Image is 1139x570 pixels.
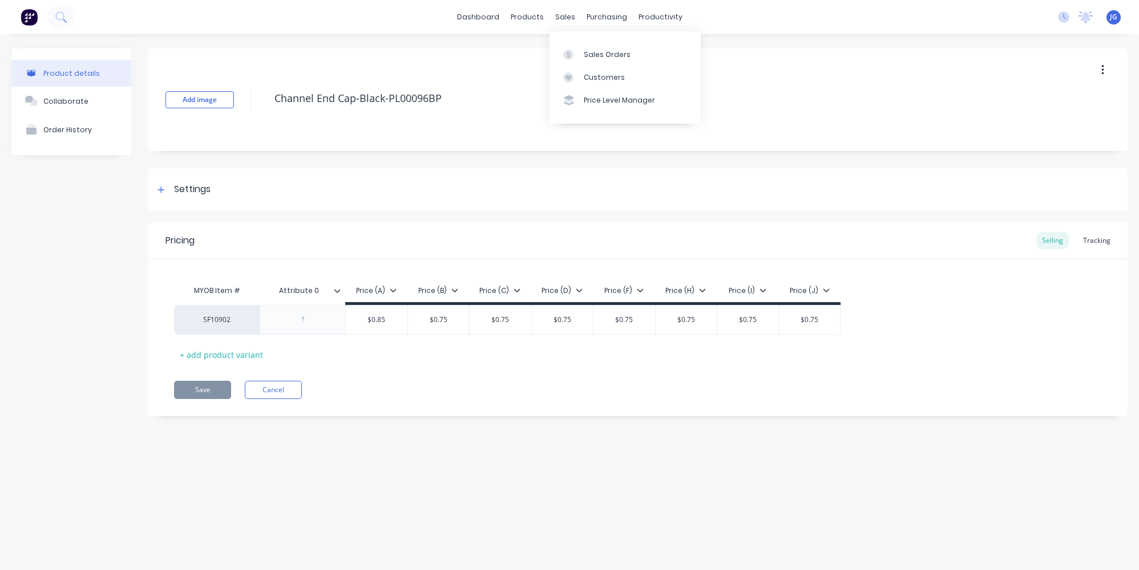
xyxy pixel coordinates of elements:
div: sales [550,9,581,26]
div: Product details [43,69,100,78]
div: $0.75 [532,306,593,334]
a: Price Level Manager [550,89,701,112]
button: Save [174,381,231,399]
div: Price (J) [790,286,830,296]
div: $0.75 [779,306,841,334]
div: products [505,9,550,26]
div: Customers [584,72,625,83]
button: Order History [11,115,131,144]
div: productivity [633,9,688,26]
button: Add image [165,91,234,108]
div: Attribute 0 [260,279,345,302]
div: $0.85 [346,306,407,334]
div: $0.75 [656,306,717,334]
div: Settings [174,182,211,197]
button: Collaborate [11,87,131,115]
div: Pricing [165,234,195,247]
div: Attribute 0 [260,276,338,305]
div: Tracking [1077,232,1116,249]
div: $0.75 [717,306,779,334]
div: MYOB Item # [174,279,260,302]
div: + add product variant [174,346,269,364]
span: JG [1110,12,1117,22]
div: Price (D) [542,286,583,296]
button: Product details [11,60,131,87]
div: Price (F) [604,286,644,296]
button: Cancel [245,381,302,399]
div: Collaborate [43,97,88,105]
div: $0.75 [470,306,531,334]
div: Order History [43,125,92,134]
div: Price (C) [479,286,520,296]
div: SF10902$0.85$0.75$0.75$0.75$0.75$0.75$0.75$0.75 [174,305,841,335]
div: Price (B) [418,286,458,296]
a: Customers [550,66,701,89]
img: Factory [21,9,38,26]
div: Price (H) [665,286,706,296]
div: SF10902 [185,315,248,325]
a: Sales Orders [550,43,701,66]
div: Sales Orders [584,50,631,60]
div: Price (A) [356,286,397,296]
div: purchasing [581,9,633,26]
textarea: Channel End Cap-Black-PL00096BP [269,85,1025,112]
div: $0.75 [593,306,655,334]
div: $0.75 [408,306,470,334]
a: dashboard [451,9,505,26]
div: Price Level Manager [584,95,655,105]
div: Price (I) [729,286,766,296]
div: Selling [1036,232,1069,249]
